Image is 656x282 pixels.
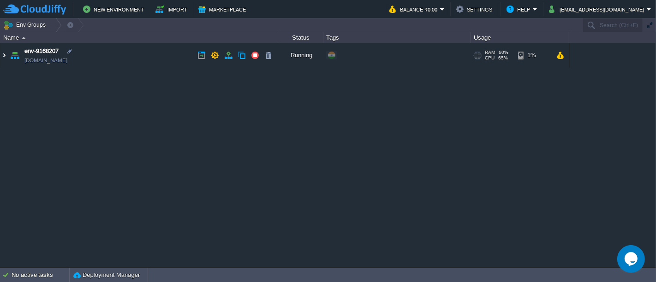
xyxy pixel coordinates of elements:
[389,4,440,15] button: Balance ₹0.00
[278,32,323,43] div: Status
[155,4,190,15] button: Import
[198,4,249,15] button: Marketplace
[498,55,508,61] span: 65%
[24,47,59,56] a: env-9168207
[83,4,147,15] button: New Environment
[3,18,49,31] button: Env Groups
[73,270,140,280] button: Deployment Manager
[1,32,277,43] div: Name
[456,4,495,15] button: Settings
[617,245,647,273] iframe: chat widget
[0,43,8,68] img: AMDAwAAAACH5BAEAAAAALAAAAAABAAEAAAICRAEAOw==
[518,43,548,68] div: 1%
[485,55,495,61] span: CPU
[3,4,66,15] img: CloudJiffy
[485,50,495,55] span: RAM
[471,32,569,43] div: Usage
[277,43,323,68] div: Running
[507,4,533,15] button: Help
[549,4,647,15] button: [EMAIL_ADDRESS][DOMAIN_NAME]
[24,56,67,65] a: [DOMAIN_NAME]
[499,50,508,55] span: 60%
[8,43,21,68] img: AMDAwAAAACH5BAEAAAAALAAAAAABAAEAAAICRAEAOw==
[22,37,26,39] img: AMDAwAAAACH5BAEAAAAALAAAAAABAAEAAAICRAEAOw==
[324,32,471,43] div: Tags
